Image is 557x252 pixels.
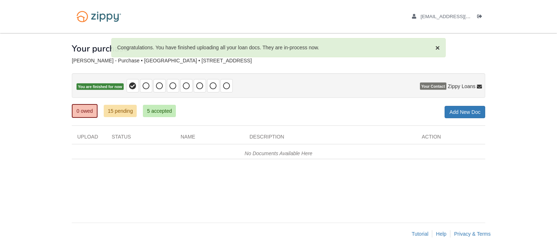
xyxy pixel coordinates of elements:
a: 15 pending [104,105,137,117]
a: Tutorial [412,231,428,237]
div: Upload [72,133,106,144]
div: Name [175,133,244,144]
button: Close Alert [436,44,440,51]
div: Action [416,133,485,144]
a: Add New Doc [445,106,485,118]
div: Description [244,133,416,144]
a: Privacy & Terms [454,231,491,237]
em: No Documents Available Here [245,150,313,156]
div: Status [106,133,175,144]
a: 0 owed [72,104,98,118]
div: Congratulations. You have finished uploading all your loan docs. They are in-process now. [111,38,446,57]
h1: Your purchase [72,44,128,53]
a: edit profile [412,14,504,21]
span: tracyvanstraten575@gmail.com [421,14,504,19]
a: Help [436,231,446,237]
img: Logo [72,7,126,26]
span: Your Contact [420,83,446,90]
span: Zippy Loans [448,83,475,90]
a: Log out [477,14,485,21]
a: 5 accepted [143,105,176,117]
div: [PERSON_NAME] - Purchase • [GEOGRAPHIC_DATA] • [STREET_ADDRESS] [72,58,485,64]
span: You are finished for now [77,83,124,90]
